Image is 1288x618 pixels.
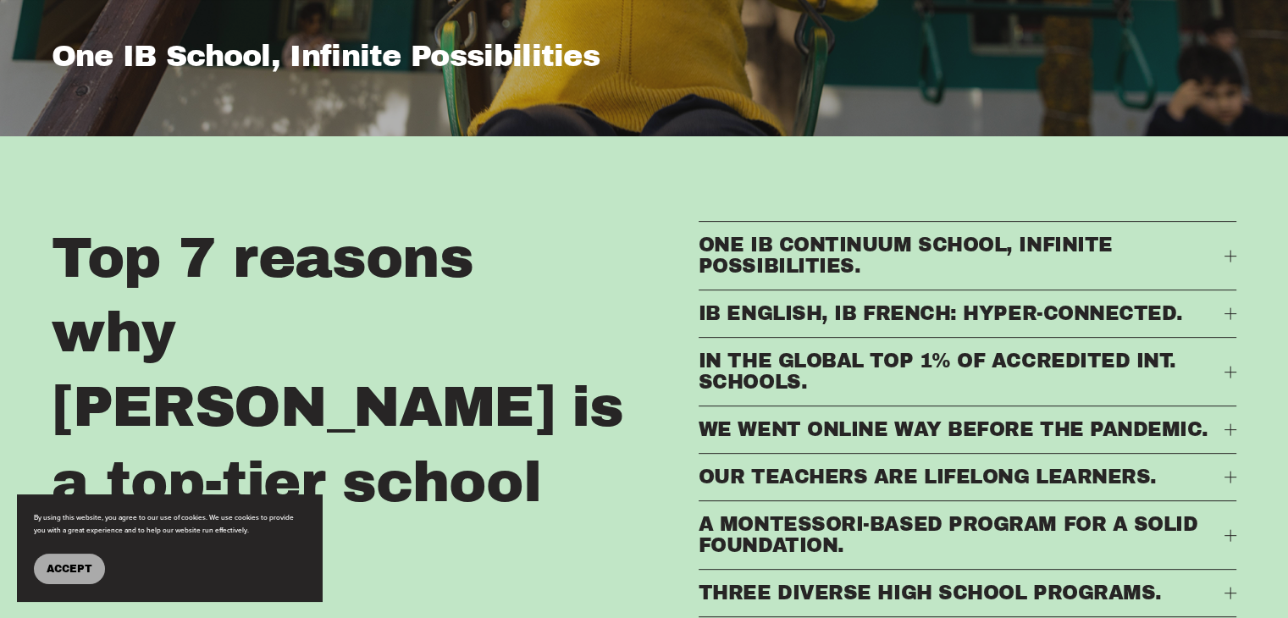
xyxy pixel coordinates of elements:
span: WE WENT ONLINE WAY BEFORE THE PANDEMIC. [699,419,1224,440]
button: A MONTESSORI-BASED PROGRAM FOR A SOLID FOUNDATION. [699,501,1236,569]
button: IB ENGLISH, IB FRENCH: HYPER-CONNECTED. [699,290,1236,337]
span: THREE DIVERSE HIGH SCHOOL PROGRAMS. [699,582,1224,604]
button: WE WENT ONLINE WAY BEFORE THE PANDEMIC. [699,406,1236,453]
span: OUR TEACHERS ARE LIFELONG LEARNERS. [699,466,1224,488]
section: Cookie banner [17,494,322,601]
button: Accept [34,554,105,584]
button: OUR TEACHERS ARE LIFELONG LEARNERS. [699,454,1236,500]
span: IN THE GLOBAL TOP 1% OF ACCREDITED INT. SCHOOLS. [699,350,1224,393]
button: ONE IB CONTINUUM SCHOOL, INFINITE POSSIBILITIES. [699,222,1236,290]
span: IB ENGLISH, IB FRENCH: HYPER-CONNECTED. [699,303,1224,324]
span: A MONTESSORI-BASED PROGRAM FOR A SOLID FOUNDATION. [699,514,1224,556]
span: Accept [47,563,92,575]
span: ONE IB CONTINUUM SCHOOL, INFINITE POSSIBILITIES. [699,235,1224,277]
button: IN THE GLOBAL TOP 1% OF ACCREDITED INT. SCHOOLS. [699,338,1236,406]
button: THREE DIVERSE HIGH SCHOOL PROGRAMS. [699,570,1236,616]
h1: One IB School, Infinite Possibilities [52,38,639,74]
h2: Top 7 reasons why [PERSON_NAME] is a top-tier school [52,221,689,520]
p: By using this website, you agree to our use of cookies. We use cookies to provide you with a grea... [34,511,305,537]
